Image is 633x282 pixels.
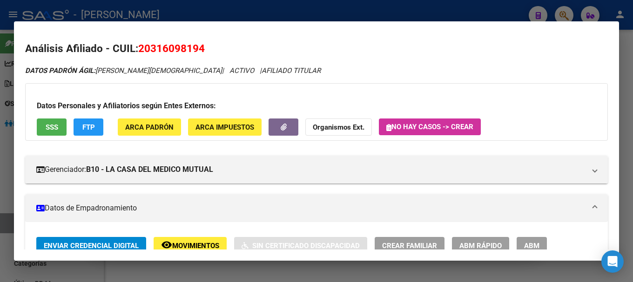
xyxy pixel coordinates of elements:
[118,118,181,136] button: ARCA Padrón
[305,118,372,136] button: Organismos Ext.
[379,118,481,135] button: No hay casos -> Crear
[172,242,219,250] span: Movimientos
[25,66,321,75] i: | ACTIVO |
[25,194,608,222] mat-expansion-panel-header: Datos de Empadronamiento
[524,242,539,250] span: ABM
[25,66,95,75] strong: DATOS PADRÓN ÁGIL:
[601,250,624,273] div: Open Intercom Messenger
[74,118,103,136] button: FTP
[375,237,444,254] button: Crear Familiar
[386,123,473,131] span: No hay casos -> Crear
[44,242,139,250] span: Enviar Credencial Digital
[154,237,227,254] button: Movimientos
[37,100,596,111] h3: Datos Personales y Afiliatorios según Entes Externos:
[36,237,146,254] button: Enviar Credencial Digital
[262,66,321,75] span: AFILIADO TITULAR
[37,118,67,136] button: SSS
[188,118,262,136] button: ARCA Impuestos
[161,239,172,250] mat-icon: remove_red_eye
[36,203,586,214] mat-panel-title: Datos de Empadronamiento
[517,237,547,254] button: ABM
[452,237,509,254] button: ABM Rápido
[382,242,437,250] span: Crear Familiar
[82,123,95,131] span: FTP
[86,164,213,175] strong: B10 - LA CASA DEL MEDICO MUTUAL
[25,41,608,57] h2: Análisis Afiliado - CUIL:
[459,242,502,250] span: ABM Rápido
[195,123,254,131] span: ARCA Impuestos
[36,164,586,175] mat-panel-title: Gerenciador:
[125,123,174,131] span: ARCA Padrón
[138,42,205,54] span: 20316098194
[25,156,608,184] mat-expansion-panel-header: Gerenciador:B10 - LA CASA DEL MEDICO MUTUAL
[46,123,58,131] span: SSS
[25,66,222,75] span: [PERSON_NAME][DEMOGRAPHIC_DATA]
[313,123,364,131] strong: Organismos Ext.
[234,237,367,254] button: Sin Certificado Discapacidad
[252,242,360,250] span: Sin Certificado Discapacidad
